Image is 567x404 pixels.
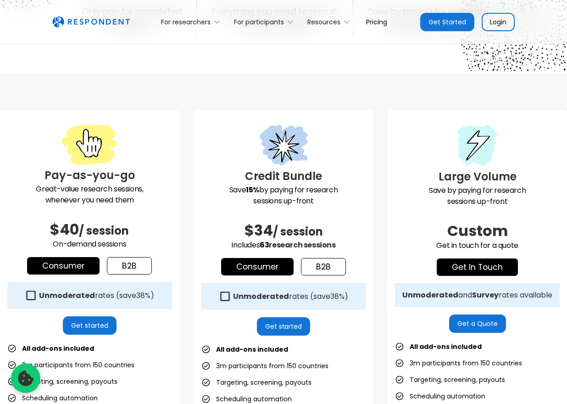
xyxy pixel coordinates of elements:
li: Targeting, screening, payouts [395,373,505,386]
li: 3m participants from 150 countries [7,359,134,371]
img: Untitled UI logotext [52,16,130,28]
p: Get in touch for a quote [395,240,560,251]
p: Includes [201,240,366,251]
div: For researchers [156,11,229,33]
h3: Pay-as-you-go [7,167,172,184]
span: / session [273,224,323,239]
span: 38% [136,290,150,301]
strong: Survey [472,290,499,300]
strong: Unmoderated [233,291,289,302]
span: $40 [50,219,79,240]
p: Save by paying for research sessions up-front [395,185,560,207]
p: On-demand sessions [7,239,172,250]
a: Consumer [221,258,294,275]
span: Custom [447,220,508,241]
div: rates (save ) [39,291,154,300]
p: Great-value research sessions, whenever you need them [7,184,172,206]
a: Login [482,13,515,31]
div: For participants [234,17,284,27]
a: b2b [107,257,152,275]
li: Scheduling automation [395,390,485,403]
div: Resources [307,17,340,27]
strong: All add-ons included [216,345,288,354]
div: For participants [229,11,302,33]
span: 38% [330,291,345,302]
div: For researchers [161,17,211,27]
h3: Credit Bundle [201,168,366,185]
a: Consumer [27,257,100,275]
span: $34 [245,220,273,241]
li: 3m participants from 150 countries [201,359,328,372]
p: Save by paying for research sessions up-front [201,185,366,207]
a: Get started [257,317,311,336]
strong: Unmoderated [39,290,95,301]
li: Targeting, screening, payouts [7,375,117,388]
div: and rates available [402,291,552,300]
div: Resources [302,11,359,33]
strong: 15% [246,185,259,195]
li: 3m participants from 150 countries [395,357,522,370]
a: Get a Quote [449,314,506,333]
a: b2b [301,258,346,275]
a: home [52,16,130,28]
h3: Large Volume [395,168,560,185]
strong: All add-ons included [22,344,94,353]
span: research sessions [269,240,335,250]
a: Get started [63,316,117,335]
span: / session [79,223,129,238]
strong: Unmoderated [402,290,458,300]
a: Get Started [420,13,474,31]
div: rates (save ) [233,292,348,301]
a: Pricing [359,11,395,33]
strong: All add-ons included [410,342,482,351]
li: Targeting, screening, payouts [201,376,311,389]
a: get in touch [437,258,518,276]
span: 63 [260,240,269,250]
